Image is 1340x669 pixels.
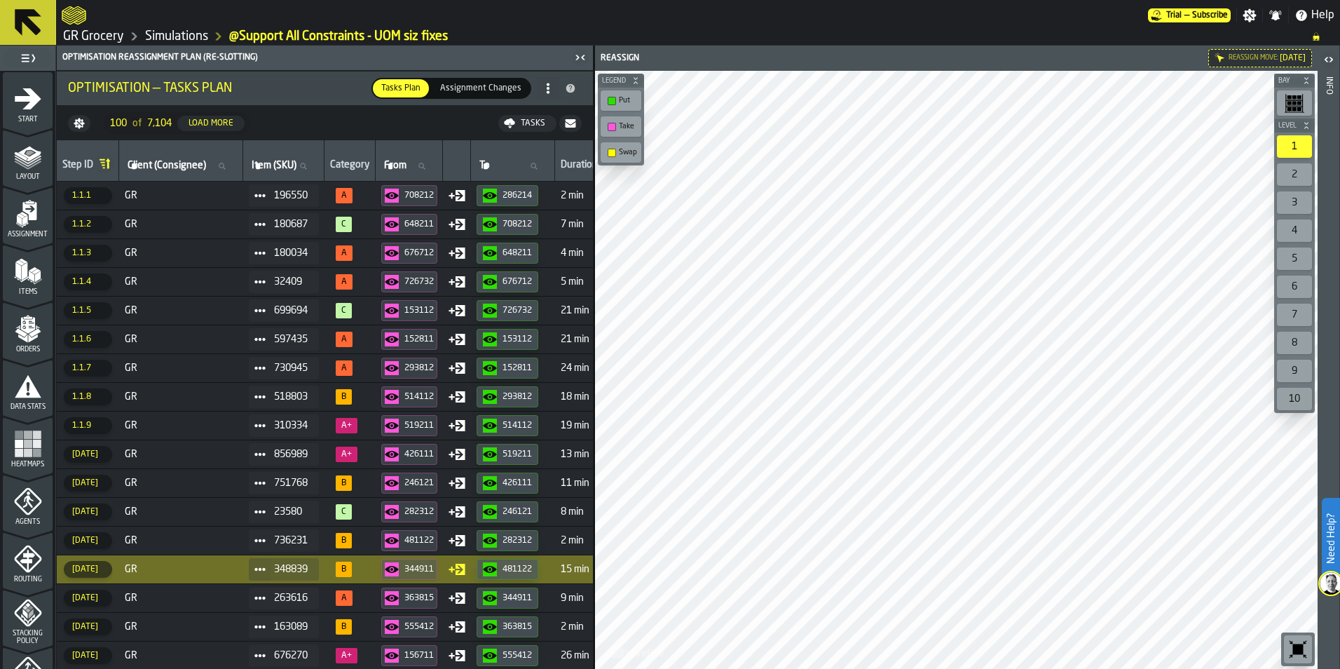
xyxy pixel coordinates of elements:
[3,187,53,243] li: menu Assignment
[404,651,434,661] div: 156711
[274,420,308,431] span: 310334
[274,334,308,345] span: 597435
[125,334,238,345] span: GR
[381,329,437,350] button: button-152811
[336,562,352,577] span: 85%
[449,504,465,520] div: Move Type: Put in
[64,647,112,664] span: [DATE]
[449,590,465,607] div: Move Type: Put in
[619,122,637,131] div: Take
[125,305,238,316] span: GR
[252,160,296,171] span: label
[381,645,437,666] button: button-156711
[449,360,465,377] div: Move Type: Put in
[381,415,437,436] button: button-519211
[274,449,308,460] span: 856989
[336,533,352,548] span: 94%
[64,187,112,204] span: 1.1.1
[561,650,618,661] span: 26 min
[502,277,532,287] div: 676712
[336,360,353,376] span: 55%
[561,305,618,316] span: 21 min
[1276,77,1299,85] span: Bay
[1263,8,1288,22] label: button-toggle-Notifications
[449,446,465,463] div: Move Type: Put in
[274,391,308,403] span: 518803
[384,160,406,171] span: label
[477,444,538,465] button: button-519211
[561,478,618,489] span: 11 min
[64,619,112,635] span: [DATE]
[603,119,638,134] div: Take
[3,116,53,123] span: Start
[274,593,308,604] span: 263616
[502,536,532,546] div: 282312
[449,388,465,405] div: Move Type: Put in
[1274,329,1315,357] div: button-toolbar-undefined
[3,461,53,468] span: Heatmaps
[3,288,53,296] span: Items
[598,88,644,114] div: button-toolbar-undefined
[1277,219,1312,242] div: 4
[598,53,958,63] div: Reassign
[336,504,352,520] span: 98%
[68,81,371,96] div: Optimisation — Tasks Plan
[430,78,531,99] label: button-switch-multi-Assignment Changes
[177,116,245,131] button: button-Load More
[1277,191,1312,214] div: 3
[125,564,238,575] span: GR
[1311,7,1334,24] span: Help
[477,271,538,292] button: button-676712
[64,475,112,492] span: [DATE]
[449,245,465,262] div: Move Type: Put in
[561,621,618,633] span: 2 min
[561,564,618,575] span: 15 min
[381,473,437,494] button: button-246121
[1287,638,1309,661] svg: Reset zoom and position
[404,219,434,229] div: 648211
[502,421,532,431] div: 514112
[598,638,677,666] a: logo-header
[125,276,238,288] span: GR
[3,576,53,583] span: Routing
[515,119,551,128] div: Tasks
[125,621,238,633] span: GR
[1274,217,1315,245] div: button-toolbar-undefined
[570,49,590,66] label: button-toggle-Close me
[64,245,112,262] span: 1.1.3
[561,159,598,173] div: Duration
[381,300,437,321] button: button-153112
[274,535,308,546] span: 736231
[477,157,549,175] input: label
[381,271,437,292] button: button-726732
[595,46,1318,71] header: Reassign
[336,188,353,203] span: 62%
[404,622,434,632] div: 555412
[1274,119,1315,133] button: button-
[373,79,429,97] div: thumb
[62,159,93,173] div: Step ID
[449,273,465,290] div: Move Type: Put in
[336,274,353,290] span: 65%
[502,363,532,373] div: 152811
[1277,135,1312,158] div: 1
[125,420,238,431] span: GR
[64,302,112,319] span: 1.1.5
[3,48,53,68] label: button-toggle-Toggle Full Menu
[1274,161,1315,189] div: button-toolbar-undefined
[336,590,353,606] span: 59%
[274,276,308,288] span: 32409
[404,277,434,287] div: 726732
[477,588,538,609] button: button-344911
[561,248,618,259] span: 4 min
[1166,11,1182,20] span: Trial
[1192,11,1228,20] span: Subscribe
[1237,8,1262,22] label: button-toggle-Settings
[125,248,238,259] span: GR
[477,473,538,494] button: button-426111
[1277,360,1312,382] div: 9
[477,358,538,379] button: button-152811
[502,622,532,632] div: 363815
[559,115,582,132] button: button-
[336,217,352,232] span: 97%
